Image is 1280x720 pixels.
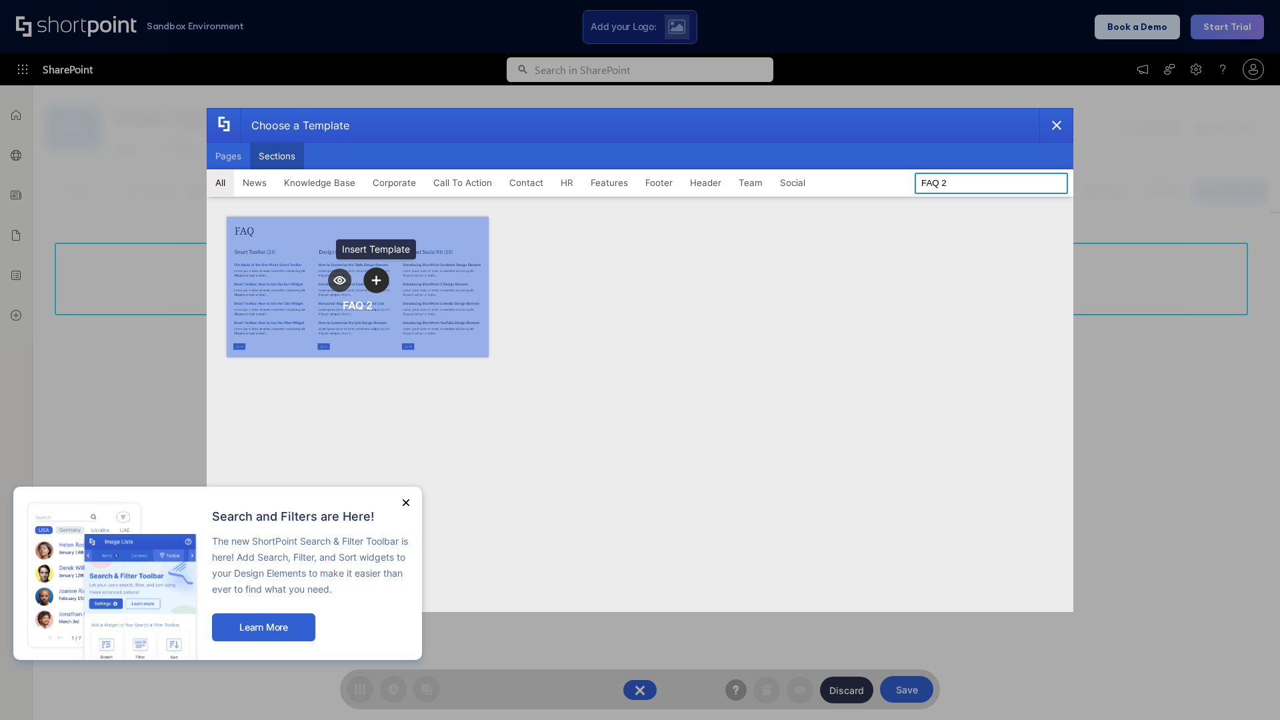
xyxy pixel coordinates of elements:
button: Team [730,169,771,196]
div: template selector [207,108,1073,612]
div: Choose a Template [241,109,349,142]
button: Learn More [212,613,315,641]
button: All [207,169,234,196]
input: Search [915,173,1068,194]
button: HR [552,169,582,196]
button: Call To Action [425,169,501,196]
button: Footer [637,169,681,196]
button: Header [681,169,730,196]
p: The new ShortPoint Search & Filter Toolbar is here! Add Search, Filter, and Sort widgets to your ... [212,533,409,597]
h2: Search and Filters are Here! [212,510,409,523]
button: Corporate [364,169,425,196]
button: Social [771,169,814,196]
button: Contact [501,169,552,196]
button: News [234,169,275,196]
img: new feature image [27,500,199,660]
iframe: Chat Widget [1213,656,1280,720]
div: FAQ 2 [343,299,373,312]
button: Knowledge Base [275,169,364,196]
button: Sections [250,143,304,169]
button: Features [582,169,637,196]
button: Pages [207,143,250,169]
